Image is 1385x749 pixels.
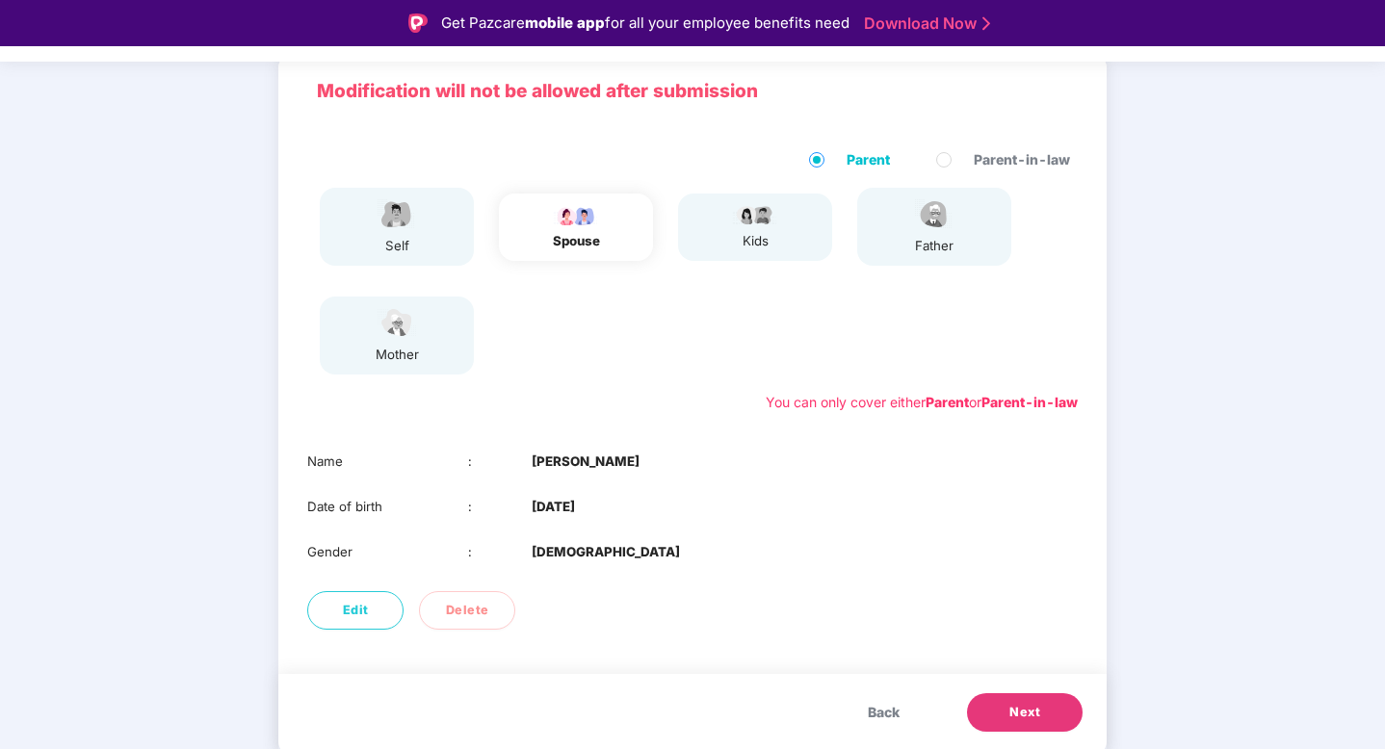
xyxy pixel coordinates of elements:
[307,452,468,472] div: Name
[864,13,984,34] a: Download Now
[468,452,533,472] div: :
[982,13,990,34] img: Stroke
[532,497,575,517] b: [DATE]
[849,693,919,732] button: Back
[373,345,421,365] div: mother
[307,591,404,630] button: Edit
[552,231,600,251] div: spouse
[839,149,898,170] span: Parent
[373,197,421,231] img: svg+xml;base64,PHN2ZyBpZD0iRW1wbG95ZWVfbWFsZSIgeG1sbnM9Imh0dHA6Ly93d3cudzMub3JnLzIwMDAvc3ZnIiB3aW...
[981,394,1078,410] b: Parent-in-law
[468,497,533,517] div: :
[868,702,900,723] span: Back
[926,394,969,410] b: Parent
[317,77,1068,106] p: Modification will not be allowed after submission
[766,392,1078,413] div: You can only cover either or
[1009,703,1040,722] span: Next
[910,197,958,231] img: svg+xml;base64,PHN2ZyBpZD0iRmF0aGVyX2ljb24iIHhtbG5zPSJodHRwOi8vd3d3LnczLm9yZy8yMDAwL3N2ZyIgeG1sbn...
[731,231,779,251] div: kids
[731,203,779,226] img: svg+xml;base64,PHN2ZyB4bWxucz0iaHR0cDovL3d3dy53My5vcmcvMjAwMC9zdmciIHdpZHRoPSI3OS4wMzciIGhlaWdodD...
[446,601,489,620] span: Delete
[910,236,958,256] div: father
[307,542,468,562] div: Gender
[441,12,849,35] div: Get Pazcare for all your employee benefits need
[408,13,428,33] img: Logo
[967,693,1083,732] button: Next
[373,236,421,256] div: self
[532,452,640,472] b: [PERSON_NAME]
[307,497,468,517] div: Date of birth
[419,591,515,630] button: Delete
[552,203,600,226] img: svg+xml;base64,PHN2ZyB4bWxucz0iaHR0cDovL3d3dy53My5vcmcvMjAwMC9zdmciIHdpZHRoPSI5Ny44OTciIGhlaWdodD...
[966,149,1078,170] span: Parent-in-law
[373,306,421,340] img: svg+xml;base64,PHN2ZyB4bWxucz0iaHR0cDovL3d3dy53My5vcmcvMjAwMC9zdmciIHdpZHRoPSI1NCIgaGVpZ2h0PSIzOC...
[468,542,533,562] div: :
[525,13,605,32] strong: mobile app
[343,601,369,620] span: Edit
[532,542,680,562] b: [DEMOGRAPHIC_DATA]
